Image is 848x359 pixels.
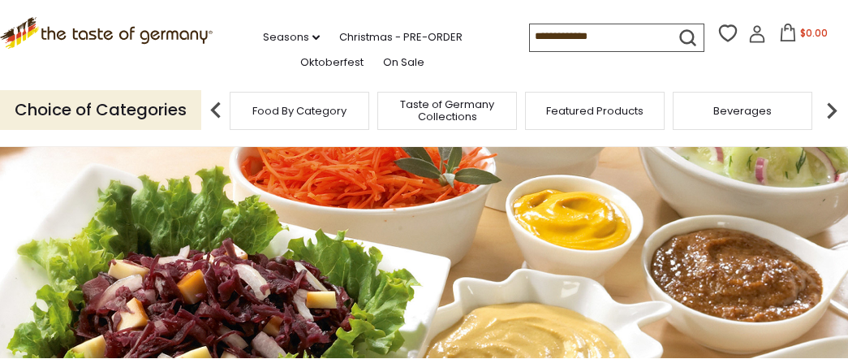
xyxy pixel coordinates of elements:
[300,54,364,71] a: Oktoberfest
[800,26,828,40] span: $0.00
[263,28,320,46] a: Seasons
[383,54,424,71] a: On Sale
[546,105,644,117] a: Featured Products
[382,98,512,123] a: Taste of Germany Collections
[816,94,848,127] img: next arrow
[769,24,838,48] button: $0.00
[713,105,772,117] a: Beverages
[200,94,232,127] img: previous arrow
[339,28,463,46] a: Christmas - PRE-ORDER
[252,105,347,117] a: Food By Category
